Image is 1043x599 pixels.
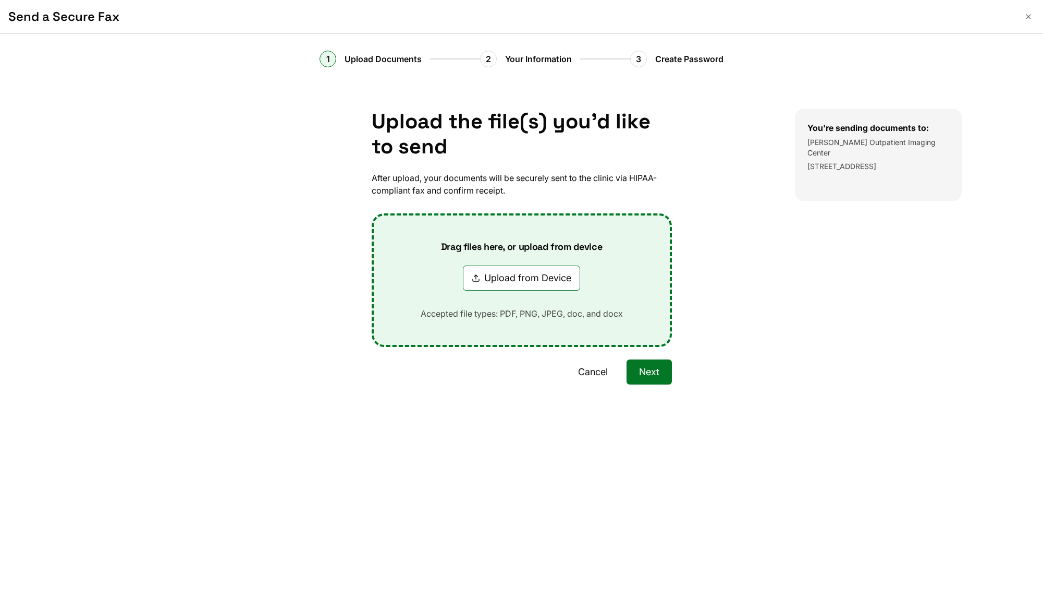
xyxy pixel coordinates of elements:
[424,241,619,253] p: Drag files here, or upload from device
[655,53,723,65] span: Create Password
[1022,10,1035,23] button: Close
[372,109,672,159] h1: Upload the file(s) you'd like to send
[463,266,580,291] button: Upload from Device
[480,51,497,67] div: 2
[320,51,336,67] div: 1
[8,8,1014,25] h1: Send a Secure Fax
[807,122,949,134] h3: You're sending documents to:
[807,137,949,158] p: [PERSON_NAME] Outpatient Imaging Center
[630,51,647,67] div: 3
[345,53,422,65] span: Upload Documents
[627,360,672,385] button: Next
[505,53,572,65] span: Your Information
[807,161,949,172] p: [STREET_ADDRESS]
[372,172,672,197] p: After upload, your documents will be securely sent to the clinic via HIPAA-compliant fax and conf...
[566,360,620,385] button: Cancel
[404,307,640,320] p: Accepted file types: PDF, PNG, JPEG, doc, and docx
